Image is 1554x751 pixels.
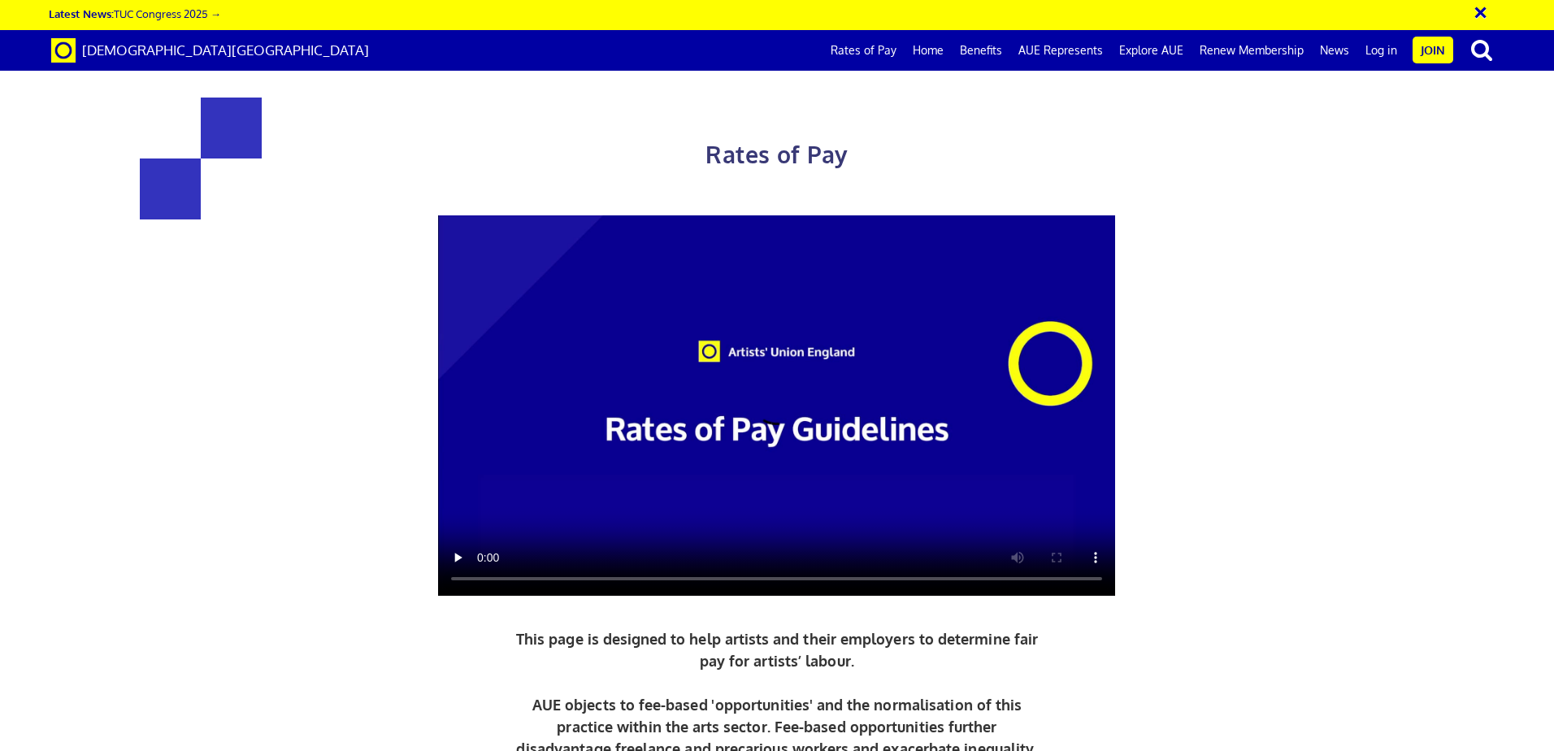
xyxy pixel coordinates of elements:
[1312,30,1357,71] a: News
[1357,30,1405,71] a: Log in
[82,41,369,59] span: [DEMOGRAPHIC_DATA][GEOGRAPHIC_DATA]
[952,30,1010,71] a: Benefits
[49,7,114,20] strong: Latest News:
[1111,30,1192,71] a: Explore AUE
[1456,33,1507,67] button: search
[905,30,952,71] a: Home
[1192,30,1312,71] a: Renew Membership
[39,30,381,71] a: Brand [DEMOGRAPHIC_DATA][GEOGRAPHIC_DATA]
[49,7,221,20] a: Latest News:TUC Congress 2025 →
[705,140,848,169] span: Rates of Pay
[1010,30,1111,71] a: AUE Represents
[823,30,905,71] a: Rates of Pay
[1413,37,1453,63] a: Join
